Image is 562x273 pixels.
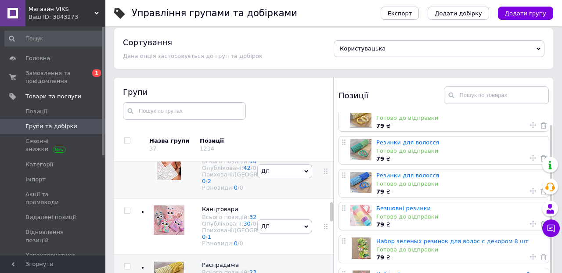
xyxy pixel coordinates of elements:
[202,262,239,268] span: Распрадажа
[376,155,384,162] b: 79
[202,214,296,220] div: Всього позицій:
[132,8,297,18] h1: Управління групами та добірками
[428,7,489,20] button: Додати добірку
[376,238,528,244] a: Набор зеленых резинок для волос с декором 8 шт
[261,223,269,230] span: Дії
[540,253,547,261] a: Видалити товар
[252,165,256,171] div: 0
[25,228,81,244] span: Відновлення позицій
[25,190,81,206] span: Акції та промокоди
[540,220,547,228] a: Видалити товар
[202,206,238,212] span: Канцтовари
[25,137,81,153] span: Сезонні знижки
[123,86,325,97] div: Групи
[92,69,101,77] span: 1
[123,102,246,120] input: Пошук по групах
[29,5,94,13] span: Магазин VIKS
[435,10,482,17] span: Додати добірку
[376,213,544,221] div: Готово до відправки
[25,54,50,62] span: Головна
[376,221,384,228] b: 79
[376,188,544,196] div: ₴
[25,213,76,221] span: Видалені позиції
[29,13,105,21] div: Ваш ID: 3843273
[252,220,256,227] div: 0
[376,139,439,146] a: Резинки для волосся
[234,184,238,191] a: 0
[251,165,256,171] span: /
[239,240,243,247] div: 0
[154,205,184,235] img: Канцтовари
[205,233,211,240] span: /
[376,221,544,229] div: ₴
[25,108,47,115] span: Позиції
[388,10,412,17] span: Експорт
[25,161,53,169] span: Категорії
[157,150,181,180] img: Стрази та глітер для макіяжу
[238,240,243,247] span: /
[505,10,546,17] span: Додати групу
[444,86,549,104] input: Пошук по товарах
[540,187,547,195] a: Видалити товар
[376,188,384,195] b: 79
[202,184,296,191] div: Різновиди:
[376,254,384,261] b: 79
[340,45,385,52] span: Користувацька
[238,184,243,191] span: /
[25,122,77,130] span: Групи та добірки
[202,220,296,227] div: Опубліковані:
[376,122,544,130] div: ₴
[376,155,544,163] div: ₴
[376,254,544,262] div: ₴
[123,38,172,47] h4: Сортування
[208,178,211,184] a: 2
[25,69,81,85] span: Замовлення та повідомлення
[339,86,444,104] div: Позиції
[239,184,243,191] div: 0
[498,7,553,20] button: Додати групу
[4,31,104,47] input: Пошук
[376,172,439,179] a: Резинки для волосся
[200,145,214,152] div: 1234
[149,137,193,145] div: Назва групи
[261,168,269,174] span: Дії
[376,114,544,122] div: Готово до відправки
[540,121,547,129] a: Видалити товар
[202,233,205,240] a: 0
[376,246,544,254] div: Готово до відправки
[234,240,238,247] a: 0
[25,251,75,259] span: Характеристики
[202,227,296,240] div: Приховані/[GEOGRAPHIC_DATA]:
[376,205,431,212] a: Безшовні резинки
[202,171,296,184] div: Приховані/[GEOGRAPHIC_DATA]:
[202,178,205,184] a: 0
[202,240,296,247] div: Різновиди:
[243,220,251,227] a: 30
[249,158,257,165] a: 44
[25,176,46,183] span: Імпорт
[540,154,547,162] a: Видалити товар
[376,180,544,188] div: Готово до відправки
[243,165,251,171] a: 42
[149,145,157,152] div: 37
[205,178,211,184] span: /
[249,214,257,220] a: 32
[251,220,256,227] span: /
[202,158,296,165] div: Всього позицій:
[376,122,384,129] b: 79
[208,233,211,240] a: 1
[381,7,419,20] button: Експорт
[200,137,274,145] div: Позиції
[25,93,81,101] span: Товари та послуги
[123,53,263,59] span: Дана опція застосовується до груп та добірок
[376,147,544,155] div: Готово до відправки
[202,165,296,171] div: Опубліковані:
[542,219,560,237] button: Чат з покупцем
